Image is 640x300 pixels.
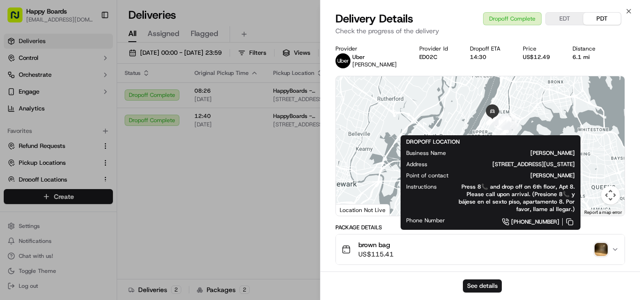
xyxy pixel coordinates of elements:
[19,171,26,178] img: 1736555255976-a54dd68f-1ca7-489b-9aae-adbdc363a1c4
[470,45,508,52] div: Dropoff ETA
[461,149,575,157] span: [PERSON_NAME]
[336,204,390,216] div: Location Not Live
[20,89,37,106] img: 1732323095091-59ea418b-cfe3-43c8-9ae0-d0d06d6fd42c
[406,161,427,168] span: Address
[494,116,506,128] div: 49
[406,183,437,190] span: Instructions
[406,217,445,224] span: Phone Number
[66,230,113,238] a: Powered byPylon
[358,249,394,259] span: US$115.41
[6,205,75,222] a: 📗Knowledge Base
[338,204,369,216] img: Google
[75,205,154,222] a: 💻API Documentation
[335,11,413,26] span: Delivery Details
[29,170,124,178] span: [PERSON_NAME] [PERSON_NAME]
[452,183,575,213] span: Press 8📞 and drop off on 6th floor, Apt 8. Please call upon arrival. (Presione 8📞 y bájese en el ...
[352,53,397,61] p: Uber
[470,53,508,61] div: 14:30
[335,53,350,68] img: uber-new-logo.jpeg
[145,120,171,131] button: See all
[573,53,603,61] div: 6.1 mi
[126,170,129,178] span: •
[159,92,171,103] button: Start new chat
[546,13,583,25] button: EDT
[419,45,455,52] div: Provider Id
[496,134,508,146] div: 38
[335,271,625,278] div: Location Details
[335,45,404,52] div: Provider
[511,218,559,226] span: [PHONE_NUMBER]
[595,243,608,256] img: photo_proof_of_delivery image
[335,26,625,36] p: Check the progress of the delivery
[89,209,150,219] span: API Documentation
[496,131,508,143] div: 39
[31,145,34,153] span: •
[584,210,622,215] a: Report a map error
[42,99,129,106] div: We're available if you need us!
[9,89,26,106] img: 1736555255976-a54dd68f-1ca7-489b-9aae-adbdc363a1c4
[79,210,87,218] div: 💻
[131,170,150,178] span: [DATE]
[335,224,625,231] div: Package Details
[442,161,575,168] span: [STREET_ADDRESS][US_STATE]
[9,161,24,176] img: Joana Marie Avellanoza
[9,37,171,52] p: Welcome 👋
[9,122,63,129] div: Past conversations
[583,13,621,25] button: PDT
[9,9,28,28] img: Nash
[463,172,575,179] span: [PERSON_NAME]
[503,114,515,126] div: 43
[36,145,55,153] span: [DATE]
[9,210,17,218] div: 📗
[460,217,575,227] a: [PHONE_NUMBER]
[419,53,437,61] button: ED02C
[352,61,397,68] span: [PERSON_NAME]
[42,89,154,99] div: Start new chat
[358,240,394,249] span: brown bag
[523,45,558,52] div: Price
[406,172,448,179] span: Point of contact
[463,279,502,293] button: See details
[573,45,603,52] div: Distance
[601,186,620,205] button: Map camera controls
[406,138,460,146] span: DROPOFF LOCATION
[523,53,558,61] div: US$12.49
[336,234,625,264] button: brown bagUS$115.41photo_proof_of_delivery image
[24,60,169,70] input: Got a question? Start typing here...
[500,125,512,138] div: 40
[338,204,369,216] a: Open this area in Google Maps (opens a new window)
[486,113,499,125] div: 52
[93,231,113,238] span: Pylon
[19,209,72,219] span: Knowledge Base
[406,149,446,157] span: Business Name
